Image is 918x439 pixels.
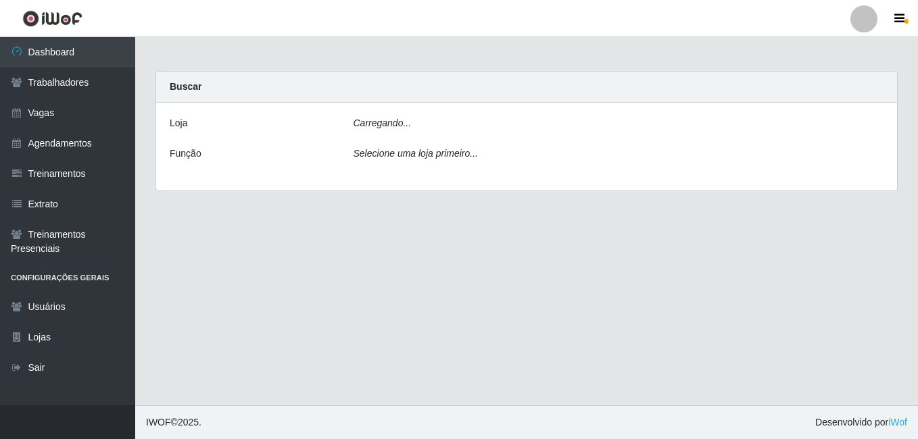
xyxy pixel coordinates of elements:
[815,415,907,430] span: Desenvolvido por
[354,118,412,128] i: Carregando...
[354,148,478,159] i: Selecione uma loja primeiro...
[146,417,171,428] span: IWOF
[170,81,201,92] strong: Buscar
[170,116,187,130] label: Loja
[170,147,201,161] label: Função
[22,10,82,27] img: CoreUI Logo
[888,417,907,428] a: iWof
[146,415,201,430] span: © 2025 .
